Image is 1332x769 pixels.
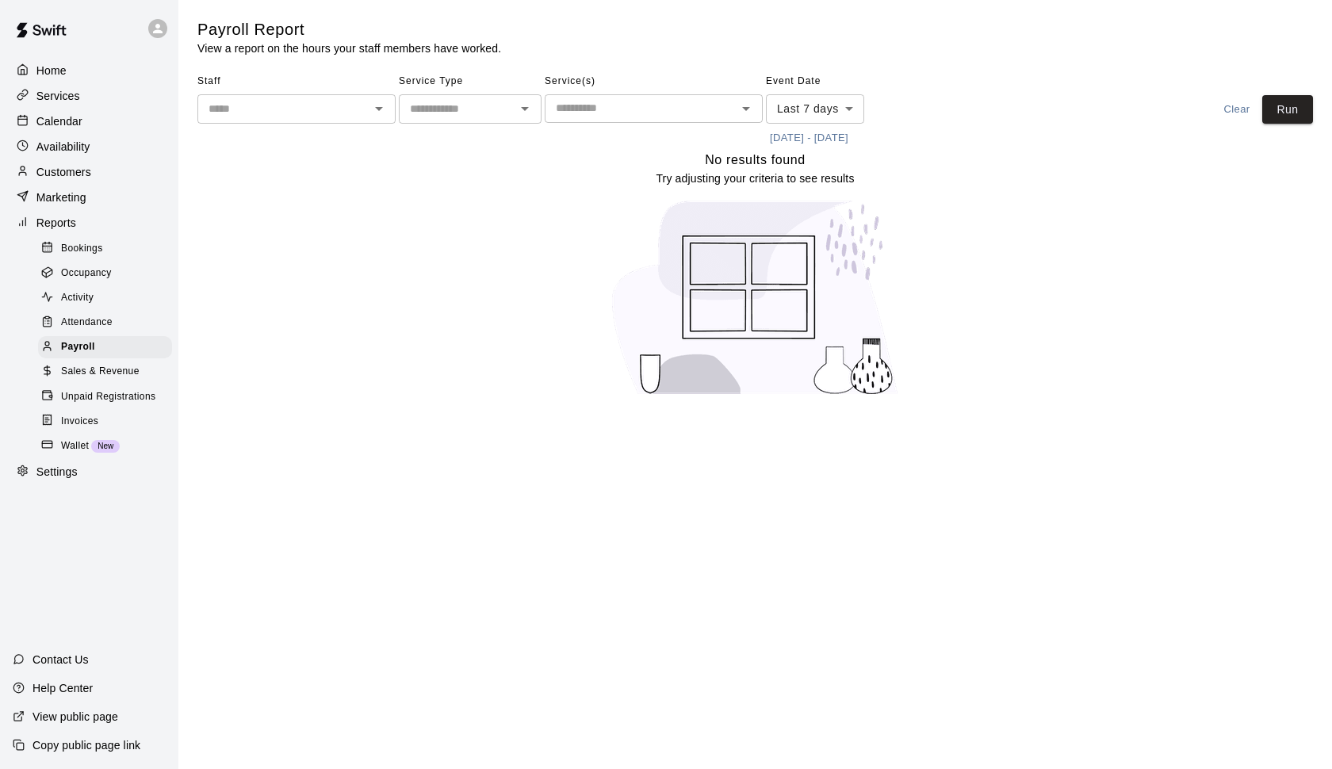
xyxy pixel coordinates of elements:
[33,652,89,668] p: Contact Us
[61,414,98,430] span: Invoices
[735,98,757,120] button: Open
[38,312,172,334] div: Attendance
[399,69,542,94] span: Service Type
[33,709,118,725] p: View public page
[61,364,140,380] span: Sales & Revenue
[33,737,140,753] p: Copy public page link
[197,19,501,40] h5: Payroll Report
[13,461,166,484] a: Settings
[36,139,90,155] p: Availability
[13,135,166,159] a: Availability
[13,211,166,235] a: Reports
[61,241,103,257] span: Bookings
[61,290,94,306] span: Activity
[36,215,76,231] p: Reports
[766,69,905,94] span: Event Date
[13,186,166,209] a: Marketing
[36,464,78,480] p: Settings
[91,442,120,450] span: New
[38,361,172,383] div: Sales & Revenue
[38,384,178,409] a: Unpaid Registrations
[766,94,864,124] div: Last 7 days
[61,315,113,331] span: Attendance
[38,286,178,311] a: Activity
[1262,95,1313,124] button: Run
[61,266,112,281] span: Occupancy
[61,438,89,454] span: Wallet
[38,386,172,408] div: Unpaid Registrations
[38,238,172,260] div: Bookings
[13,84,166,108] a: Services
[13,109,166,133] a: Calendar
[13,160,166,184] a: Customers
[38,434,178,458] a: WalletNew
[61,389,155,405] span: Unpaid Registrations
[705,150,806,170] h6: No results found
[38,262,172,285] div: Occupancy
[514,98,536,120] button: Open
[38,287,172,309] div: Activity
[656,170,854,186] p: Try adjusting your criteria to see results
[38,236,178,261] a: Bookings
[36,113,82,129] p: Calendar
[545,69,763,94] span: Service(s)
[1211,95,1262,124] button: Clear
[368,98,390,120] button: Open
[38,360,178,384] a: Sales & Revenue
[38,261,178,285] a: Occupancy
[61,339,95,355] span: Payroll
[197,40,501,56] p: View a report on the hours your staff members have worked.
[13,59,166,82] a: Home
[33,680,93,696] p: Help Center
[36,164,91,180] p: Customers
[38,311,178,335] a: Attendance
[38,336,172,358] div: Payroll
[766,126,852,151] button: [DATE] - [DATE]
[197,69,396,94] span: Staff
[38,335,178,360] a: Payroll
[36,63,67,78] p: Home
[38,411,172,433] div: Invoices
[36,189,86,205] p: Marketing
[38,409,178,434] a: Invoices
[38,435,172,457] div: WalletNew
[36,88,80,104] p: Services
[597,186,914,409] img: No results found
